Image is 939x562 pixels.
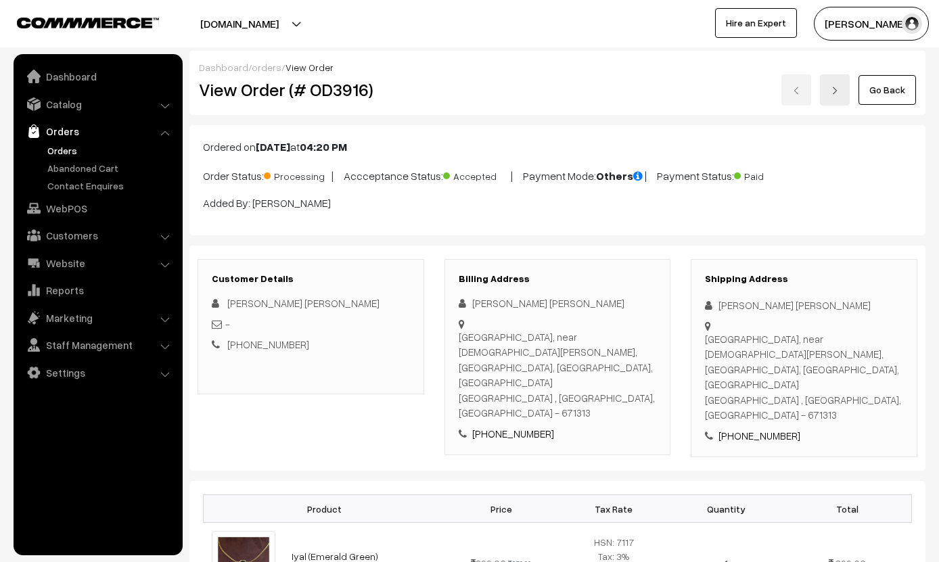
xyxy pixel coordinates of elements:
a: Dashboard [199,62,248,73]
a: Staff Management [17,333,178,357]
p: Added By: [PERSON_NAME] [203,195,912,211]
div: - [212,317,410,332]
a: Customers [17,223,178,248]
th: Tax Rate [557,495,670,523]
span: Paid [734,166,802,183]
a: [PHONE_NUMBER] [472,427,554,440]
p: Order Status: | Accceptance Status: | Payment Mode: | Payment Status: [203,166,912,184]
a: Iyal (Emerald Green) [292,551,378,562]
img: right-arrow.png [831,87,839,95]
h2: View Order (# OD3916) [199,79,424,100]
a: Hire an Expert [715,8,797,38]
a: Catalog [17,92,178,116]
a: [PHONE_NUMBER] [227,338,309,350]
b: 04:20 PM [300,140,347,154]
th: Price [444,495,557,523]
img: COMMMERCE [17,18,159,28]
div: [PERSON_NAME] [PERSON_NAME] [459,296,657,311]
p: Ordered on at [203,139,912,155]
button: [PERSON_NAME] [814,7,929,41]
a: COMMMERCE [17,14,135,30]
a: Contact Enquires [44,179,178,193]
div: [GEOGRAPHIC_DATA], near [DEMOGRAPHIC_DATA][PERSON_NAME], [GEOGRAPHIC_DATA], [GEOGRAPHIC_DATA], [G... [459,329,657,421]
span: Accepted [443,166,511,183]
a: Marketing [17,306,178,330]
div: [GEOGRAPHIC_DATA], near [DEMOGRAPHIC_DATA][PERSON_NAME], [GEOGRAPHIC_DATA], [GEOGRAPHIC_DATA], [G... [705,331,903,423]
a: Orders [44,143,178,158]
a: Website [17,251,178,275]
span: [PERSON_NAME] [PERSON_NAME] [227,297,380,309]
h3: Customer Details [212,273,410,285]
b: Others [596,169,645,183]
img: user [902,14,922,34]
a: Abandoned Cart [44,161,178,175]
h3: Shipping Address [705,273,903,285]
div: / / [199,60,916,74]
span: Processing [264,166,331,183]
th: Total [783,495,911,523]
a: Go Back [858,75,916,105]
span: View Order [285,62,334,73]
th: Product [204,495,445,523]
div: [PERSON_NAME] [PERSON_NAME] [705,298,903,313]
b: [DATE] [256,140,290,154]
th: Quantity [670,495,783,523]
a: orders [252,62,281,73]
a: Orders [17,119,178,143]
a: Settings [17,360,178,385]
a: WebPOS [17,196,178,220]
a: Reports [17,278,178,302]
h3: Billing Address [459,273,657,285]
a: [PHONE_NUMBER] [718,429,800,442]
a: Dashboard [17,64,178,89]
button: [DOMAIN_NAME] [153,7,326,41]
